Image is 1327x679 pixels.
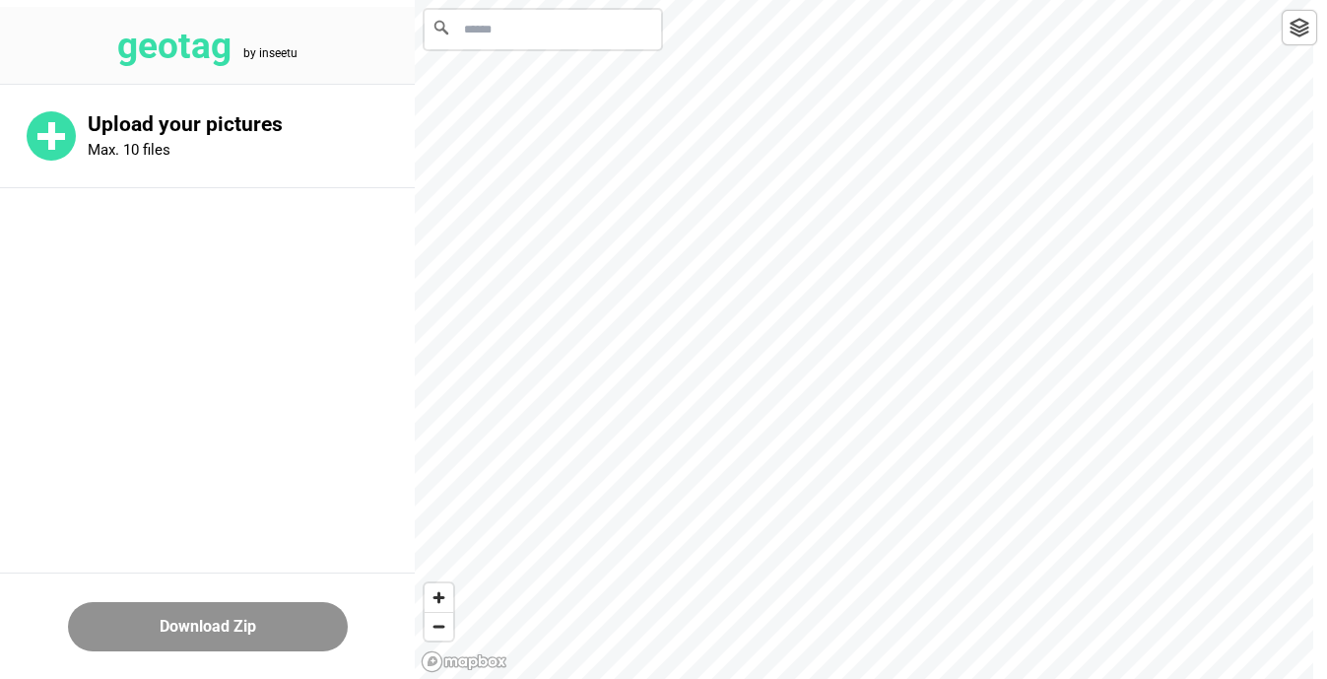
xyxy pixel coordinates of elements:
button: Zoom in [425,583,453,612]
button: Zoom out [425,612,453,641]
span: Zoom out [425,613,453,641]
button: Download Zip [68,602,348,651]
a: Mapbox logo [421,650,507,673]
img: toggleLayer [1290,18,1309,37]
tspan: geotag [117,25,232,67]
tspan: by inseetu [243,46,298,60]
p: Upload your pictures [88,112,415,137]
p: Max. 10 files [88,141,170,159]
input: Search [425,10,661,49]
